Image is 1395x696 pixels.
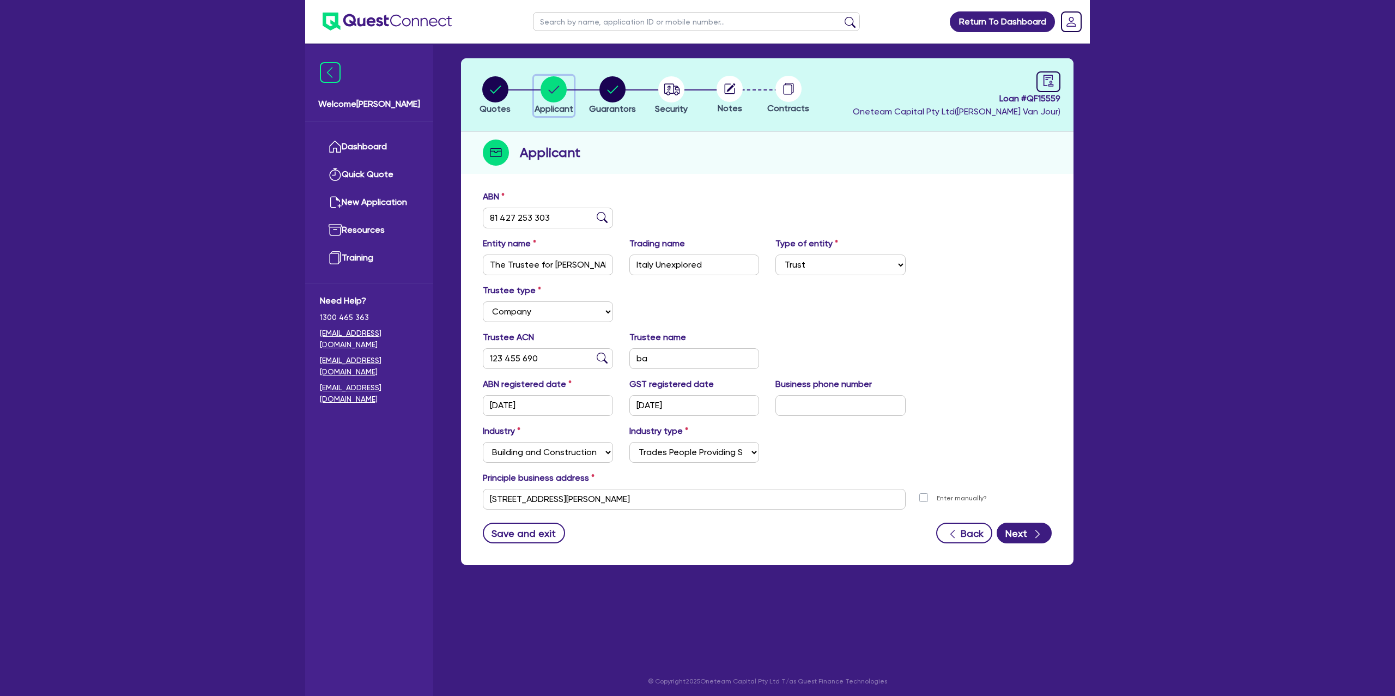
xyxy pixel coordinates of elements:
label: GST registered date [629,378,714,391]
img: abn-lookup icon [597,212,608,223]
span: 1300 465 363 [320,312,418,323]
span: Need Help? [320,294,418,307]
label: Principle business address [483,471,595,485]
img: quest-connect-logo-blue [323,13,452,31]
label: Business phone number [775,378,872,391]
a: Dashboard [320,133,418,161]
button: Back [936,523,992,543]
button: Guarantors [589,76,636,116]
label: ABN registered date [483,378,572,391]
a: Return To Dashboard [950,11,1055,32]
span: audit [1042,75,1054,87]
span: Contracts [767,103,809,113]
img: resources [329,223,342,237]
label: Industry [483,425,520,438]
label: Trading name [629,237,685,250]
p: © Copyright 2025 Oneteam Capital Pty Ltd T/as Quest Finance Technologies [453,676,1081,686]
label: Industry type [629,425,688,438]
button: Quotes [479,76,511,116]
h2: Applicant [520,143,580,162]
label: Trustee name [629,331,686,344]
a: [EMAIL_ADDRESS][DOMAIN_NAME] [320,355,418,378]
img: new-application [329,196,342,209]
span: Security [655,104,688,114]
span: Welcome [PERSON_NAME] [318,98,420,111]
label: ABN [483,190,505,203]
img: abn-lookup icon [597,353,608,364]
img: training [329,251,342,264]
span: Applicant [535,104,573,114]
button: Security [654,76,688,116]
input: DD / MM / YYYY [629,395,760,416]
button: Save and exit [483,523,565,543]
a: Dropdown toggle [1057,8,1085,36]
label: Trustee ACN [483,331,534,344]
span: Quotes [480,104,511,114]
img: icon-menu-close [320,62,341,83]
label: Entity name [483,237,536,250]
img: quick-quote [329,168,342,181]
img: step-icon [483,140,509,166]
span: Oneteam Capital Pty Ltd ( [PERSON_NAME] Van Jour ) [853,106,1060,117]
a: New Application [320,189,418,216]
button: Applicant [534,76,574,116]
span: Guarantors [589,104,636,114]
button: Next [997,523,1052,543]
label: Type of entity [775,237,838,250]
a: Resources [320,216,418,244]
label: Enter manually? [937,493,987,504]
input: Search by name, application ID or mobile number... [533,12,860,31]
a: [EMAIL_ADDRESS][DOMAIN_NAME] [320,382,418,405]
input: DD / MM / YYYY [483,395,613,416]
a: [EMAIL_ADDRESS][DOMAIN_NAME] [320,328,418,350]
span: Loan # QF15559 [853,92,1060,105]
label: Trustee type [483,284,541,297]
a: Training [320,244,418,272]
span: Notes [718,103,742,113]
a: Quick Quote [320,161,418,189]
